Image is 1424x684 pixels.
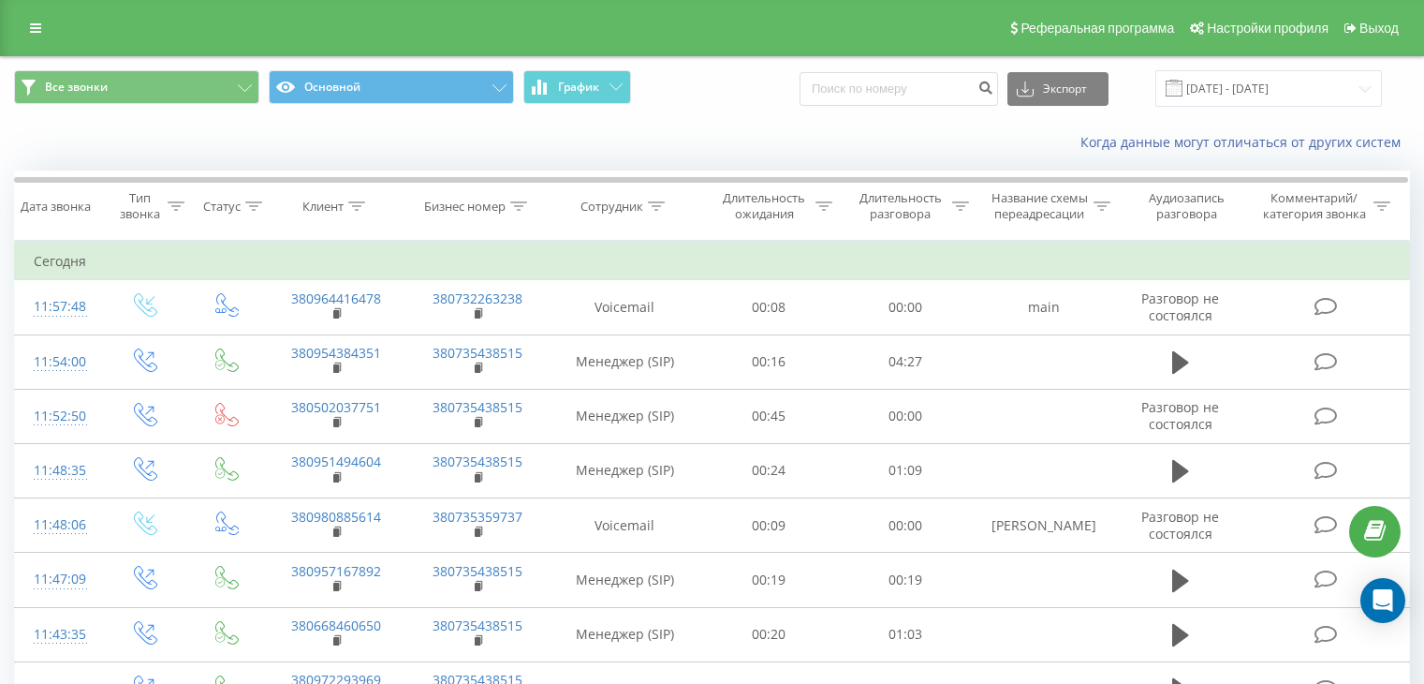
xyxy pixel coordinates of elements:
[291,398,381,416] a: 380502037751
[854,190,947,222] div: Длительность разговора
[701,607,837,662] td: 00:20
[701,443,837,498] td: 00:24
[291,344,381,362] a: 380954384351
[291,617,381,634] a: 380668460650
[45,80,108,95] span: Все звонки
[433,508,522,526] a: 380735359737
[1359,21,1399,36] span: Выход
[837,498,973,553] td: 00:00
[1141,290,1219,324] span: Разговор не состоялся
[302,199,344,215] div: Клиент
[34,561,83,598] div: 11:47:09
[1132,190,1241,222] div: Аудиозапись разговора
[424,199,506,215] div: Бизнес номер
[1259,190,1369,222] div: Комментарий/категория звонка
[269,70,514,104] button: Основной
[991,190,1089,222] div: Название схемы переадресации
[34,289,83,325] div: 11:57:48
[701,553,837,607] td: 00:19
[34,507,83,543] div: 11:48:06
[433,290,522,307] a: 380732263238
[1080,133,1410,151] a: Когда данные могут отличаться от других систем
[118,190,162,222] div: Тип звонка
[291,562,381,580] a: 380957167892
[433,344,522,362] a: 380735438515
[15,243,1410,280] td: Сегодня
[837,389,973,443] td: 00:00
[433,453,522,470] a: 380735438515
[973,498,1114,553] td: [PERSON_NAME]
[549,389,701,443] td: Менеджер (SIP)
[523,70,631,104] button: График
[1360,578,1405,623] div: Open Intercom Messenger
[800,72,998,106] input: Поиск по номеру
[1141,398,1219,433] span: Разговор не состоялся
[291,453,381,470] a: 380951494604
[549,280,701,335] td: Voicemail
[1207,21,1329,36] span: Настройки профиля
[291,508,381,526] a: 380980885614
[433,398,522,416] a: 380735438515
[580,199,643,215] div: Сотрудник
[701,389,837,443] td: 00:45
[837,280,973,335] td: 00:00
[837,553,973,607] td: 00:19
[549,607,701,662] td: Менеджер (SIP)
[701,498,837,553] td: 00:09
[34,453,83,489] div: 11:48:35
[837,443,973,498] td: 01:09
[14,70,259,104] button: Все звонки
[837,607,973,662] td: 01:03
[1007,72,1108,106] button: Экспорт
[1141,508,1219,543] span: Разговор не состоялся
[34,344,83,380] div: 11:54:00
[549,553,701,607] td: Менеджер (SIP)
[34,617,83,653] div: 11:43:35
[701,335,837,389] td: 00:16
[549,335,701,389] td: Менеджер (SIP)
[1020,21,1174,36] span: Реферальная программа
[549,443,701,498] td: Менеджер (SIP)
[433,617,522,634] a: 380735438515
[291,290,381,307] a: 380964416478
[973,280,1114,335] td: main
[558,81,599,94] span: График
[433,562,522,580] a: 380735438515
[549,498,701,553] td: Voicemail
[203,199,241,215] div: Статус
[837,335,973,389] td: 04:27
[718,190,812,222] div: Длительность ожидания
[701,280,837,335] td: 00:08
[21,199,91,215] div: Дата звонка
[34,398,83,435] div: 11:52:50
